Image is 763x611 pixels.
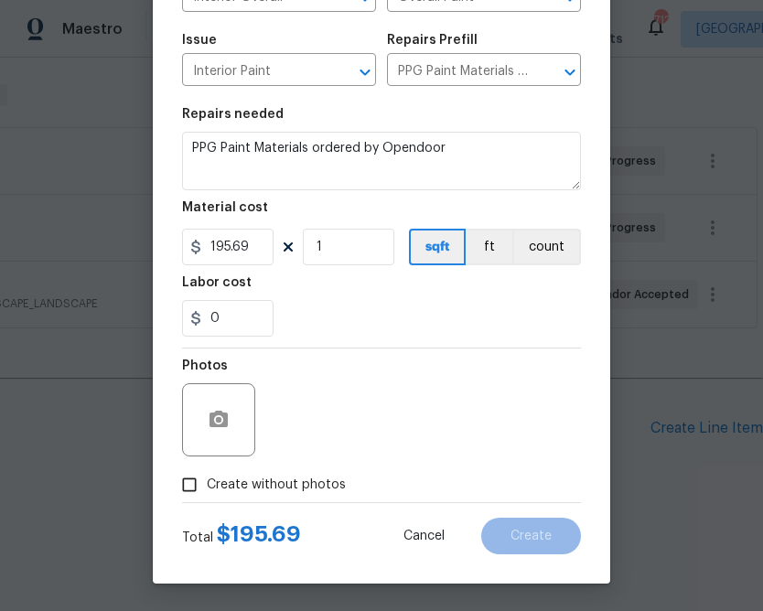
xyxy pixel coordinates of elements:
[512,229,581,265] button: count
[182,201,268,214] h5: Material cost
[182,359,228,372] h5: Photos
[387,34,478,47] h5: Repairs Prefill
[182,108,284,121] h5: Repairs needed
[352,59,378,85] button: Open
[217,523,301,545] span: $ 195.69
[182,34,217,47] h5: Issue
[182,525,301,547] div: Total
[374,518,474,554] button: Cancel
[481,518,581,554] button: Create
[207,476,346,495] span: Create without photos
[466,229,512,265] button: ft
[557,59,583,85] button: Open
[182,132,581,190] textarea: PPG Paint Materials ordered by Opendoor
[510,530,552,543] span: Create
[182,276,252,289] h5: Labor cost
[403,530,445,543] span: Cancel
[409,229,466,265] button: sqft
